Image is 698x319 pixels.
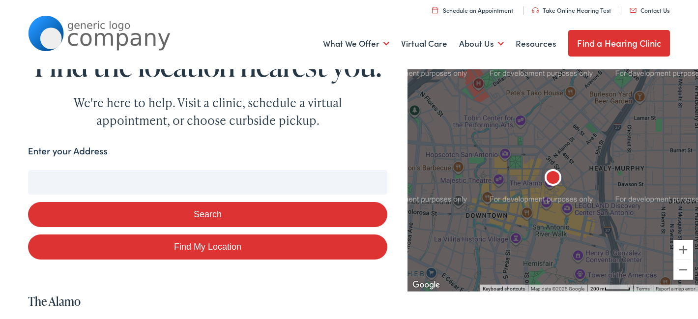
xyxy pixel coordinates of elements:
[541,167,565,191] div: The Alamo
[28,293,81,309] a: The Alamo
[630,8,637,13] img: utility icon
[401,26,447,62] a: Virtual Care
[483,286,525,292] button: Keyboard shortcuts
[590,286,605,291] span: 200 m
[28,49,388,82] h1: Find the location nearest you.
[323,26,389,62] a: What We Offer
[587,285,633,291] button: Map Scale: 200 m per 48 pixels
[28,202,388,227] button: Search
[410,279,442,291] a: Open this area in Google Maps (opens a new window)
[51,94,365,129] div: We're here to help. Visit a clinic, schedule a virtual appointment, or choose curbside pickup.
[410,279,442,291] img: Google
[28,144,108,158] label: Enter your Address
[673,260,693,280] button: Zoom out
[568,30,670,57] a: Find a Hearing Clinic
[636,286,650,291] a: Terms (opens in new tab)
[656,286,695,291] a: Report a map error
[531,286,584,291] span: Map data ©2025 Google
[673,240,693,260] button: Zoom in
[459,26,504,62] a: About Us
[28,170,388,195] input: Enter your address or zip code
[432,6,513,14] a: Schedule an Appointment
[630,6,669,14] a: Contact Us
[532,7,539,13] img: utility icon
[432,7,438,13] img: utility icon
[532,6,611,14] a: Take Online Hearing Test
[28,234,388,260] a: Find My Location
[516,26,556,62] a: Resources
